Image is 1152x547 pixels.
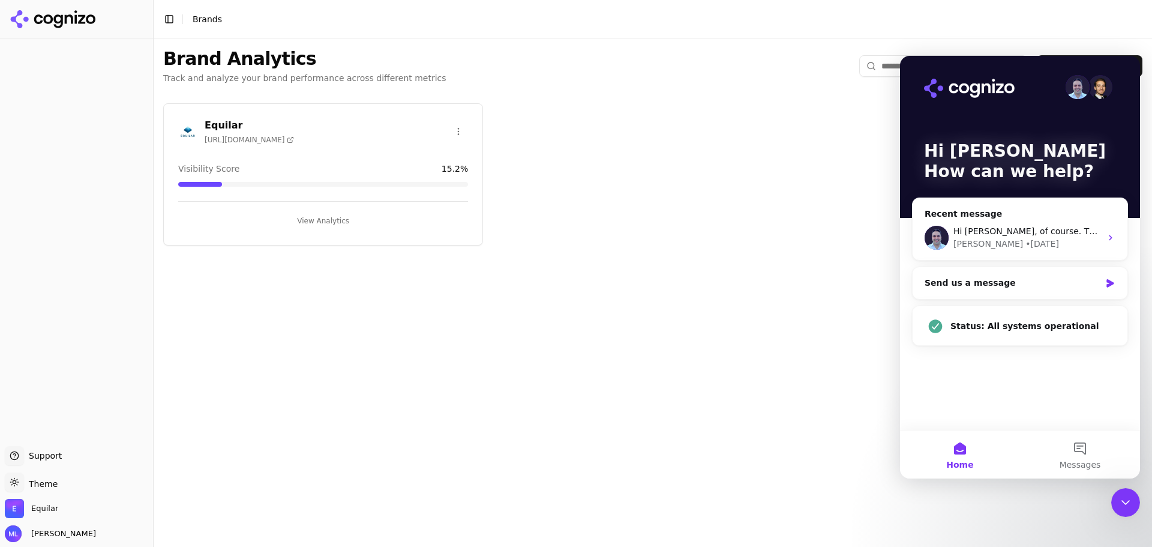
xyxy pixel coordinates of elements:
[193,13,222,25] nav: breadcrumb
[120,375,240,423] button: Messages
[13,250,227,291] div: Status: All systems operational
[1111,488,1140,517] iframe: Intercom live chat
[53,171,879,180] span: Hi [PERSON_NAME], of course. The receipt has been sent to your email and also attached here as PD...
[160,405,201,413] span: Messages
[53,182,123,195] div: [PERSON_NAME]
[46,405,73,413] span: Home
[24,479,58,489] span: Theme
[5,499,24,518] img: Equilar
[178,163,239,175] span: Visibility Score
[12,211,228,244] div: Send us a message
[31,503,58,514] span: Equilar
[442,163,468,175] span: 15.2 %
[5,499,58,518] button: Open organization switcher
[125,182,159,195] div: • [DATE]
[205,135,294,145] span: [URL][DOMAIN_NAME]
[178,211,468,231] button: View Analytics
[178,122,197,141] img: Equilar
[25,221,200,234] div: Send us a message
[50,264,215,277] div: Status: All systems operational
[5,525,22,542] img: Matt Lynch
[193,14,222,24] span: Brands
[5,525,96,542] button: Open user button
[1037,55,1142,77] button: Create New Brand
[24,450,62,462] span: Support
[163,48,446,70] h1: Brand Analytics
[163,72,446,84] p: Track and analyze your brand performance across different metrics
[900,56,1140,479] iframe: Intercom live chat
[205,118,294,133] h3: Equilar
[26,528,96,539] span: [PERSON_NAME]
